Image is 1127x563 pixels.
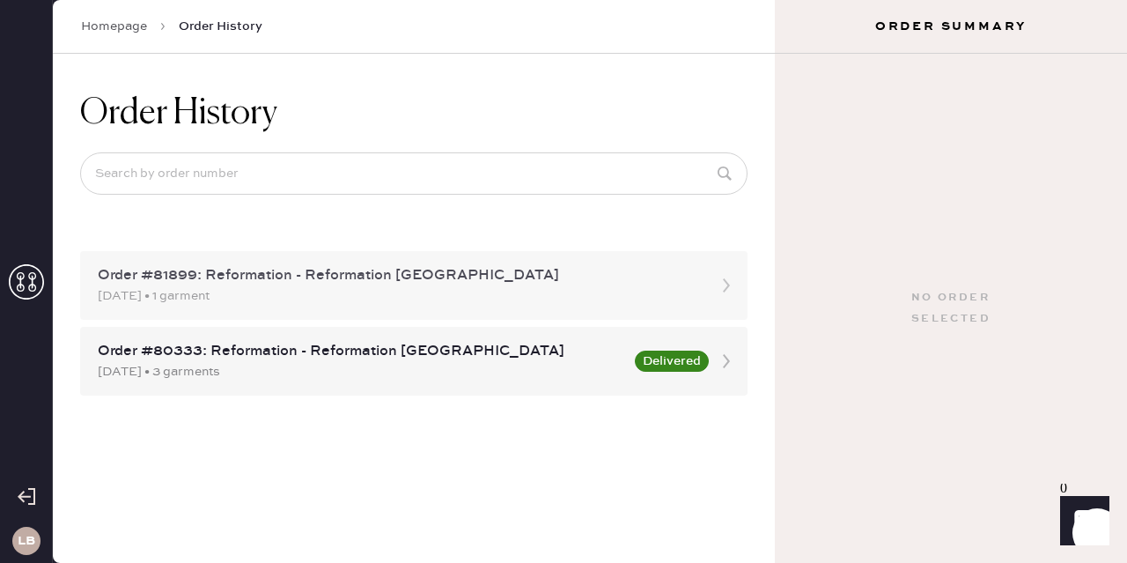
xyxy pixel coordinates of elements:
[775,18,1127,35] h3: Order Summary
[18,535,35,547] h3: LB
[179,18,262,35] span: Order History
[81,18,147,35] a: Homepage
[80,93,277,135] h1: Order History
[1043,484,1119,559] iframe: Front Chat
[98,265,698,286] div: Order #81899: Reformation - Reformation [GEOGRAPHIC_DATA]
[98,362,624,382] div: [DATE] • 3 garments
[911,287,991,330] div: No order selected
[98,286,698,306] div: [DATE] • 1 garment
[635,351,709,372] button: Delivered
[80,152,748,195] input: Search by order number
[98,341,624,362] div: Order #80333: Reformation - Reformation [GEOGRAPHIC_DATA]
